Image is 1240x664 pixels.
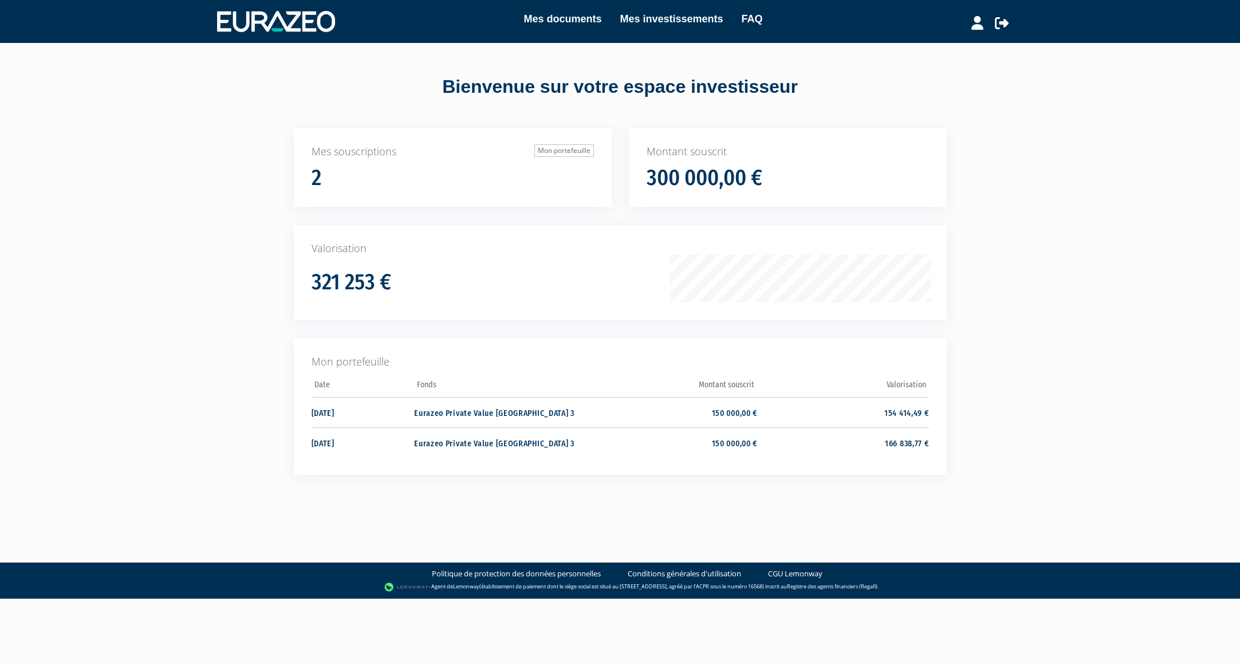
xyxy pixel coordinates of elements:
[586,427,757,458] td: 150 000,00 €
[11,582,1229,593] div: - Agent de (établissement de paiement dont le siège social est situé au [STREET_ADDRESS], agréé p...
[312,355,929,370] p: Mon portefeuille
[432,568,601,579] a: Politique de protection des données personnelles
[312,144,594,159] p: Mes souscriptions
[620,11,723,27] a: Mes investissements
[757,427,928,458] td: 166 838,77 €
[586,376,757,398] th: Montant souscrit
[757,376,928,398] th: Valorisation
[312,166,321,190] h1: 2
[742,11,763,27] a: FAQ
[312,397,415,427] td: [DATE]
[414,376,585,398] th: Fonds
[268,74,973,100] div: Bienvenue sur votre espace investisseur
[453,583,479,590] a: Lemonway
[312,427,415,458] td: [DATE]
[312,270,391,294] h1: 321 253 €
[312,376,415,398] th: Date
[312,241,929,256] p: Valorisation
[757,397,928,427] td: 154 414,49 €
[647,166,762,190] h1: 300 000,00 €
[414,427,585,458] td: Eurazeo Private Value [GEOGRAPHIC_DATA] 3
[787,583,877,590] a: Registre des agents financiers (Regafi)
[586,397,757,427] td: 150 000,00 €
[534,144,594,157] a: Mon portefeuille
[523,11,601,27] a: Mes documents
[414,397,585,427] td: Eurazeo Private Value [GEOGRAPHIC_DATA] 3
[768,568,822,579] a: CGU Lemonway
[628,568,741,579] a: Conditions générales d'utilisation
[384,582,428,593] img: logo-lemonway.png
[647,144,929,159] p: Montant souscrit
[217,11,335,32] img: 1732889491-logotype_eurazeo_blanc_rvb.png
